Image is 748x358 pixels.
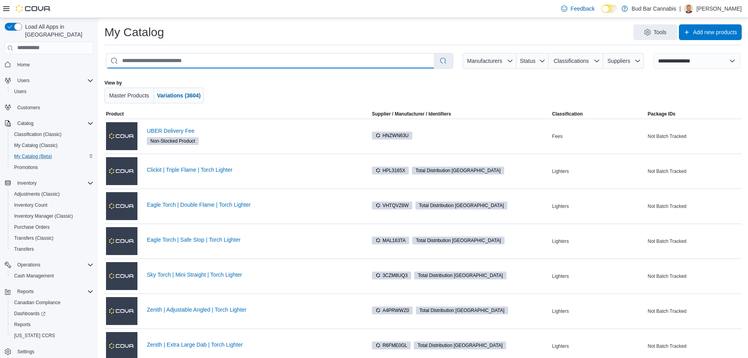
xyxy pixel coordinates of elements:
[11,211,93,221] span: Inventory Manager (Classic)
[646,272,742,281] div: Not Batch Tracked
[375,237,406,244] span: MAL163TA
[147,272,358,278] a: Sky Torch | Mini Straight | Torch Lighter
[14,103,43,112] a: Customers
[14,142,58,149] span: My Catalog (Classic)
[8,211,97,222] button: Inventory Manager (Classic)
[11,130,93,139] span: Classification (Classic)
[417,342,503,349] span: Total Distribution [GEOGRAPHIC_DATA]
[11,309,49,318] a: Dashboards
[372,167,409,174] span: HPL3165X
[633,24,677,40] button: Tools
[419,202,504,209] span: Total Distribution [GEOGRAPHIC_DATA]
[8,151,97,162] button: My Catalog (Beta)
[520,58,536,64] span: Status
[8,200,97,211] button: Inventory Count
[11,271,93,281] span: Cash Management
[14,60,33,70] a: Home
[14,235,53,241] span: Transfers (Classic)
[2,102,97,113] button: Customers
[154,88,204,103] button: Variations (3604)
[684,4,693,13] div: Robert Johnson
[147,137,199,145] span: Non-Stocked Product
[14,178,93,188] span: Inventory
[2,75,97,86] button: Users
[372,341,411,349] span: R6FME0GL
[467,58,502,64] span: Manufacturers
[14,88,26,95] span: Users
[14,246,34,252] span: Transfers
[17,288,34,295] span: Reports
[8,308,97,319] a: Dashboards
[654,28,667,36] span: Tools
[372,237,409,244] span: MAL163TA
[646,132,742,141] div: Not Batch Tracked
[106,297,137,325] img: Zenith | Adjustable Angled | Torch Lighter
[11,244,93,254] span: Transfers
[418,272,503,279] span: Total Distribution [GEOGRAPHIC_DATA]
[414,341,506,349] span: Total Distribution Canada
[106,111,124,117] span: Product
[109,92,149,99] span: Master Products
[14,321,31,328] span: Reports
[11,298,64,307] a: Canadian Compliance
[375,132,409,139] span: HNZWN63U
[17,62,30,68] span: Home
[372,132,412,140] span: HNZWN63U
[8,319,97,330] button: Reports
[8,162,97,173] button: Promotions
[11,320,93,329] span: Reports
[646,237,742,246] div: Not Batch Tracked
[2,346,97,357] button: Settings
[14,60,93,70] span: Home
[147,237,358,243] a: Eagle Torch | Safe Stop | Torch Lighter
[632,4,677,13] p: Bud Bar Cannabis
[11,309,93,318] span: Dashboards
[8,244,97,255] button: Transfers
[104,80,122,86] label: View by
[8,222,97,233] button: Purchase Orders
[14,310,46,317] span: Dashboards
[11,222,93,232] span: Purchase Orders
[14,213,73,219] span: Inventory Manager (Classic)
[375,167,405,174] span: HPL3165X
[104,88,154,103] button: Master Products
[17,105,40,111] span: Customers
[11,87,29,96] a: Users
[372,111,451,117] div: Supplier / Manufacturer / Identifiers
[14,119,37,128] button: Catalog
[646,307,742,316] div: Not Batch Tracked
[14,178,40,188] button: Inventory
[106,262,137,290] img: Sky Torch | Mini Straight | Torch Lighter
[147,307,358,313] a: Zenith | Adjustable Angled | Torch Lighter
[372,202,412,209] span: VHTQVZ8W
[549,53,603,69] button: Classifications
[516,53,549,69] button: Status
[11,233,93,243] span: Transfers (Classic)
[601,5,618,13] input: Dark Mode
[8,140,97,151] button: My Catalog (Classic)
[8,233,97,244] button: Transfers (Classic)
[2,118,97,129] button: Catalog
[147,202,358,208] a: Eagle Torch | Double Flame | Torch Lighter
[104,24,164,40] h1: My Catalog
[11,200,51,210] a: Inventory Count
[11,163,93,172] span: Promotions
[147,341,358,348] a: Zenith | Extra Large Dab | Torch Lighter
[8,189,97,200] button: Adjustments (Classic)
[552,111,583,117] span: Classification
[106,157,137,185] img: Clickit | Triple Flame | Torch Lighter
[14,347,93,356] span: Settings
[150,138,195,145] span: Non-Stocked Product
[106,122,137,150] img: UBER Delivery Fee
[147,128,358,134] a: UBER Delivery Fee
[2,59,97,70] button: Home
[14,191,60,197] span: Adjustments (Classic)
[11,163,41,172] a: Promotions
[16,5,51,13] img: Cova
[646,202,742,211] div: Not Batch Tracked
[607,58,630,64] span: Suppliers
[11,130,65,139] a: Classification (Classic)
[415,167,501,174] span: Total Distribution [GEOGRAPHIC_DATA]
[11,152,93,161] span: My Catalog (Beta)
